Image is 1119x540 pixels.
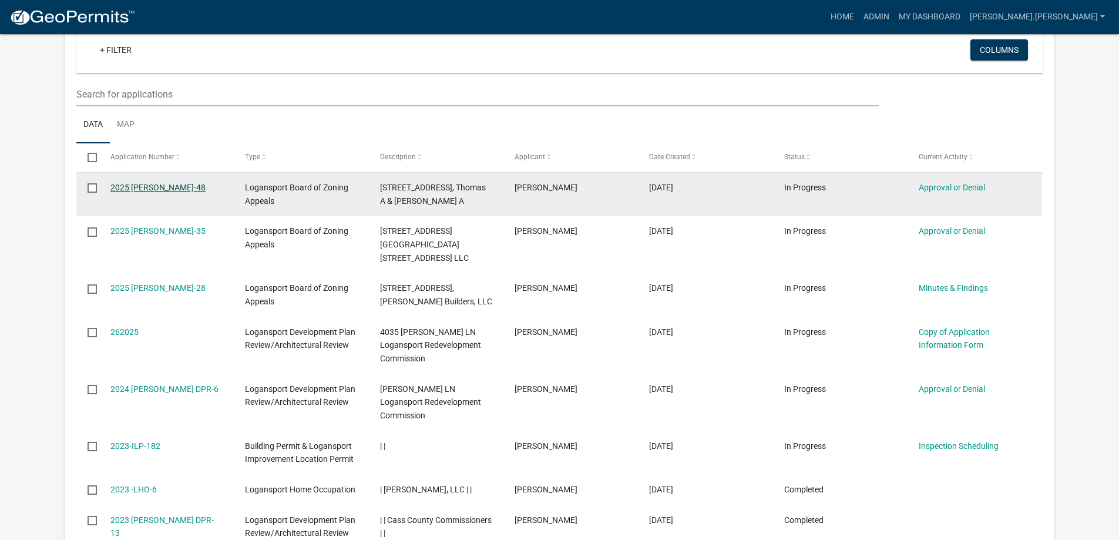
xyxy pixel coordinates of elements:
span: 501 PARK AVE, Nick-Em Builders, LLC [380,283,492,306]
a: Minutes & Findings [919,283,988,293]
a: 2023 -LHO-6 [110,485,157,494]
a: 2024 [PERSON_NAME] DPR-6 [110,384,219,394]
span: 06/15/2023 [649,441,673,451]
span: MIKE ANDERSON LN Logansport Redevelopment Commission [380,384,481,421]
span: Jamey Harper [515,384,577,394]
span: In Progress [784,183,826,192]
span: In Progress [784,441,826,451]
datatable-header-cell: Status [773,143,908,172]
a: 2025 [PERSON_NAME]-28 [110,283,206,293]
span: Status [784,153,805,161]
span: 05/30/2023 [649,485,673,494]
a: 2025 [PERSON_NAME]-48 [110,183,206,192]
span: 04/26/2023 [649,515,673,525]
datatable-header-cell: Date Created [638,143,772,172]
a: Inspection Scheduling [919,441,999,451]
span: Jamey Harper [515,183,577,192]
span: 131 BURLINGTON AVE, Pasquale, Thomas A & Tari A [380,183,486,206]
span: Description [380,153,416,161]
span: 05/21/2024 [649,327,673,337]
span: 430 NORTH ST, 430 North Street LLC [380,226,469,263]
span: | | [380,441,385,451]
datatable-header-cell: Select [76,143,99,172]
datatable-header-cell: Application Number [99,143,234,172]
a: 2023-ILP-182 [110,441,160,451]
span: 07/23/2025 [649,183,673,192]
span: Completed [784,515,824,525]
span: Logansport Development Plan Review/Architectural Review [245,384,355,407]
span: Type [245,153,260,161]
span: Current Activity [919,153,967,161]
span: Logansport Board of Zoning Appeals [245,283,348,306]
span: Logansport Board of Zoning Appeals [245,183,348,206]
span: Jamey Harper [515,327,577,337]
span: | MG Roth, LLC | | [380,485,472,494]
datatable-header-cell: Applicant [503,143,638,172]
datatable-header-cell: Description [368,143,503,172]
span: Logansport Development Plan Review/Architectural Review [245,327,355,350]
a: Approval or Denial [919,384,985,394]
span: In Progress [784,327,826,337]
datatable-header-cell: Type [234,143,368,172]
span: Logansport Home Occupation [245,485,355,494]
a: Approval or Denial [919,226,985,236]
span: In Progress [784,384,826,394]
span: Completed [784,485,824,494]
a: + Filter [90,39,141,61]
a: [PERSON_NAME].[PERSON_NAME] [965,6,1110,28]
span: In Progress [784,226,826,236]
span: 01/07/2025 [649,283,673,293]
span: In Progress [784,283,826,293]
span: | | Cass County Commissioners | | [380,515,492,538]
span: 04/04/2025 [649,226,673,236]
span: Jamey Harper [515,515,577,525]
a: 262025 [110,327,139,337]
a: Copy of Application Information Form [919,327,990,350]
datatable-header-cell: Current Activity [908,143,1042,172]
a: Approval or Denial [919,183,985,192]
span: 4035 MIKE ANDERSON LN Logansport Redevelopment Commission [380,327,481,364]
span: Date Created [649,153,690,161]
a: Map [110,106,142,144]
button: Columns [970,39,1028,61]
span: Building Permit & Logansport Improvement Location Permit [245,441,354,464]
span: Logansport Development Plan Review/Architectural Review [245,515,355,538]
span: Jamey Harper [515,283,577,293]
a: My Dashboard [894,6,965,28]
span: Jamey Harper [515,485,577,494]
span: Application Number [110,153,174,161]
a: Admin [859,6,894,28]
input: Search for applications [76,82,878,106]
a: 2023 [PERSON_NAME] DPR-13 [110,515,214,538]
span: Jamey Harper [515,226,577,236]
span: Applicant [515,153,545,161]
span: Jamey Harper [515,441,577,451]
span: Logansport Board of Zoning Appeals [245,226,348,249]
span: 03/21/2024 [649,384,673,394]
a: 2025 [PERSON_NAME]-35 [110,226,206,236]
a: Data [76,106,110,144]
a: Home [826,6,859,28]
